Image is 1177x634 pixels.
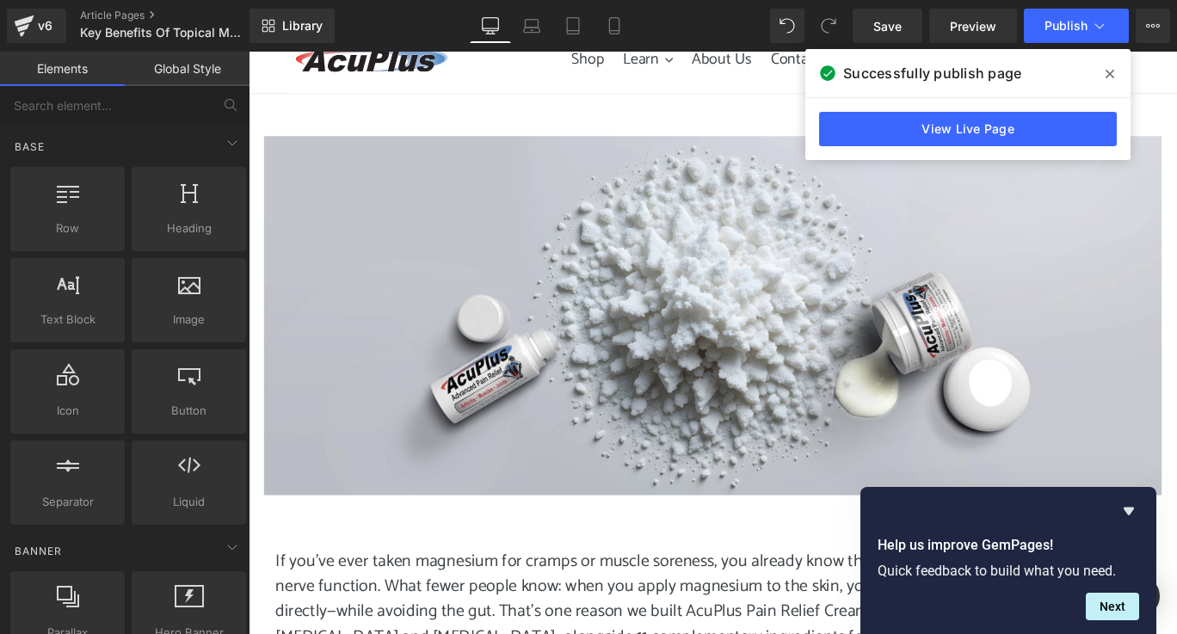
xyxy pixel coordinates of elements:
a: Tablet [552,9,594,43]
a: v6 [7,9,66,43]
h2: Help us improve GemPages! [878,535,1139,556]
button: Hide survey [1118,501,1139,521]
p: Quick feedback to build what you need. [878,563,1139,579]
div: Help us improve GemPages! [878,501,1139,620]
a: Article Pages [80,9,278,22]
span: Preview [950,17,996,35]
button: Next question [1086,593,1139,620]
a: Laptop [511,9,552,43]
button: More [1136,9,1170,43]
span: Text Block [15,311,120,329]
span: Row [15,219,120,237]
span: Save [873,17,902,35]
button: Publish [1024,9,1129,43]
a: Global Style [125,52,250,86]
span: Button [137,402,241,420]
span: Icon [15,402,120,420]
div: v6 [34,15,56,37]
a: Desktop [470,9,511,43]
span: Publish [1045,19,1088,33]
a: Preview [929,9,1017,43]
button: Redo [811,9,846,43]
img: Key Benefits of Magnesium For Joint & Muscle Pain [17,95,1024,497]
a: New Library [250,9,335,43]
span: Liquid [137,493,241,511]
span: Successfully publish page [843,63,1021,83]
span: Image [137,311,241,329]
span: Key Benefits Of Topical Magnesium For Joint & Muscle Pain [80,26,245,40]
span: Banner [13,543,64,559]
span: Base [13,138,46,155]
a: Mobile [594,9,635,43]
span: Heading [137,219,241,237]
button: Undo [770,9,804,43]
span: Separator [15,493,120,511]
a: View Live Page [819,112,1117,146]
span: Library [282,18,323,34]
